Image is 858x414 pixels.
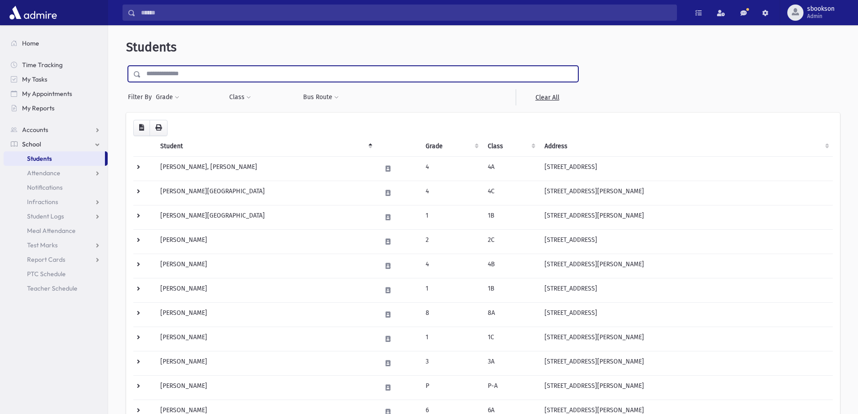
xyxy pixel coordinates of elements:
[539,302,833,327] td: [STREET_ADDRESS]
[4,238,108,252] a: Test Marks
[482,156,539,181] td: 4A
[4,166,108,180] a: Attendance
[229,89,251,105] button: Class
[420,181,483,205] td: 4
[420,229,483,254] td: 2
[27,284,77,292] span: Teacher Schedule
[27,155,52,163] span: Students
[155,229,376,254] td: [PERSON_NAME]
[4,195,108,209] a: Infractions
[539,351,833,375] td: [STREET_ADDRESS][PERSON_NAME]
[27,241,58,249] span: Test Marks
[155,181,376,205] td: [PERSON_NAME][GEOGRAPHIC_DATA]
[155,375,376,400] td: [PERSON_NAME]
[27,198,58,206] span: Infractions
[155,205,376,229] td: [PERSON_NAME][GEOGRAPHIC_DATA]
[155,254,376,278] td: [PERSON_NAME]
[27,227,76,235] span: Meal Attendance
[4,180,108,195] a: Notifications
[539,136,833,157] th: Address: activate to sort column ascending
[4,137,108,151] a: School
[22,90,72,98] span: My Appointments
[482,254,539,278] td: 4B
[539,254,833,278] td: [STREET_ADDRESS][PERSON_NAME]
[155,351,376,375] td: [PERSON_NAME]
[420,156,483,181] td: 4
[539,278,833,302] td: [STREET_ADDRESS]
[4,151,105,166] a: Students
[22,140,41,148] span: School
[807,13,835,20] span: Admin
[4,72,108,86] a: My Tasks
[303,89,339,105] button: Bus Route
[482,375,539,400] td: P-A
[4,209,108,223] a: Student Logs
[807,5,835,13] span: sbookson
[27,255,65,264] span: Report Cards
[420,278,483,302] td: 1
[539,205,833,229] td: [STREET_ADDRESS][PERSON_NAME]
[22,75,47,83] span: My Tasks
[27,212,64,220] span: Student Logs
[27,169,60,177] span: Attendance
[539,156,833,181] td: [STREET_ADDRESS]
[482,302,539,327] td: 8A
[27,270,66,278] span: PTC Schedule
[420,351,483,375] td: 3
[420,205,483,229] td: 1
[4,101,108,115] a: My Reports
[7,4,59,22] img: AdmirePro
[482,181,539,205] td: 4C
[482,229,539,254] td: 2C
[420,375,483,400] td: P
[4,123,108,137] a: Accounts
[128,92,155,102] span: Filter By
[4,223,108,238] a: Meal Attendance
[539,181,833,205] td: [STREET_ADDRESS][PERSON_NAME]
[420,327,483,351] td: 1
[420,254,483,278] td: 4
[150,120,168,136] button: Print
[4,86,108,101] a: My Appointments
[539,375,833,400] td: [STREET_ADDRESS][PERSON_NAME]
[539,229,833,254] td: [STREET_ADDRESS]
[482,278,539,302] td: 1B
[136,5,676,21] input: Search
[22,61,63,69] span: Time Tracking
[22,39,39,47] span: Home
[155,136,376,157] th: Student: activate to sort column descending
[133,120,150,136] button: CSV
[155,302,376,327] td: [PERSON_NAME]
[4,281,108,296] a: Teacher Schedule
[155,156,376,181] td: [PERSON_NAME], [PERSON_NAME]
[516,89,578,105] a: Clear All
[126,40,177,55] span: Students
[420,302,483,327] td: 8
[420,136,483,157] th: Grade: activate to sort column ascending
[539,327,833,351] td: [STREET_ADDRESS][PERSON_NAME]
[482,205,539,229] td: 1B
[4,58,108,72] a: Time Tracking
[482,351,539,375] td: 3A
[27,183,63,191] span: Notifications
[4,267,108,281] a: PTC Schedule
[155,89,180,105] button: Grade
[4,36,108,50] a: Home
[155,278,376,302] td: [PERSON_NAME]
[482,327,539,351] td: 1C
[22,126,48,134] span: Accounts
[22,104,54,112] span: My Reports
[4,252,108,267] a: Report Cards
[155,327,376,351] td: [PERSON_NAME]
[482,136,539,157] th: Class: activate to sort column ascending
